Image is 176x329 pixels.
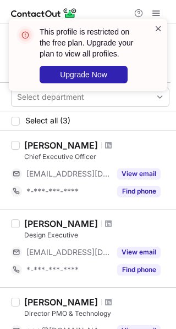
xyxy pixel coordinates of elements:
img: ContactOut v5.3.10 [11,7,77,20]
span: Select all (3) [25,116,70,125]
div: [PERSON_NAME] [24,140,98,151]
span: Upgrade Now [60,70,107,79]
div: Design Executive [24,230,169,240]
div: Director PMO & Technology [24,309,169,319]
button: Reveal Button [117,186,161,197]
button: Reveal Button [117,264,161,275]
button: Upgrade Now [40,66,128,83]
header: This profile is restricted on the free plan. Upgrade your plan to view all profiles. [40,26,141,59]
div: [PERSON_NAME] [24,297,98,308]
div: [PERSON_NAME] [24,218,98,229]
span: [EMAIL_ADDRESS][DOMAIN_NAME] [26,247,111,257]
img: error [16,26,34,44]
button: Reveal Button [117,247,161,258]
button: Reveal Button [117,168,161,179]
span: [EMAIL_ADDRESS][DOMAIN_NAME] [26,169,111,179]
div: Chief Executive Officer [24,152,169,162]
